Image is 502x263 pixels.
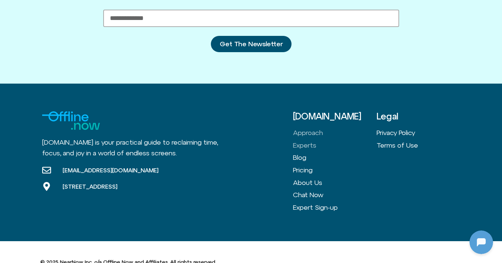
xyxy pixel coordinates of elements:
a: [STREET_ADDRESS] [42,182,158,191]
span: Get The Newsletter [220,40,283,48]
a: Terms of Use [377,139,460,152]
a: Experts [293,139,377,152]
button: Get The Newsletter [211,36,292,52]
a: Expert Sign-up [293,201,377,214]
h3: [DOMAIN_NAME] [293,111,377,121]
span: [STREET_ADDRESS] [61,183,117,190]
a: Chat Now [293,189,377,201]
a: Approach [293,127,377,139]
iframe: Botpress [469,230,493,254]
a: [EMAIL_ADDRESS][DOMAIN_NAME] [42,166,158,175]
form: New Form [103,10,399,61]
nav: Menu [293,127,377,213]
h3: Legal [377,111,460,121]
span: [DOMAIN_NAME] is your practical guide to reclaiming time, focus, and joy in a world of endless sc... [42,138,218,157]
span: [EMAIL_ADDRESS][DOMAIN_NAME] [61,166,158,174]
img: Logo for Offline.now with the text "Offline" in blue and "Now" in Green. [42,111,100,130]
a: Privacy Policy [377,127,460,139]
a: Pricing [293,164,377,176]
a: Blog [293,151,377,164]
a: About Us [293,176,377,189]
nav: Menu [377,127,460,151]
